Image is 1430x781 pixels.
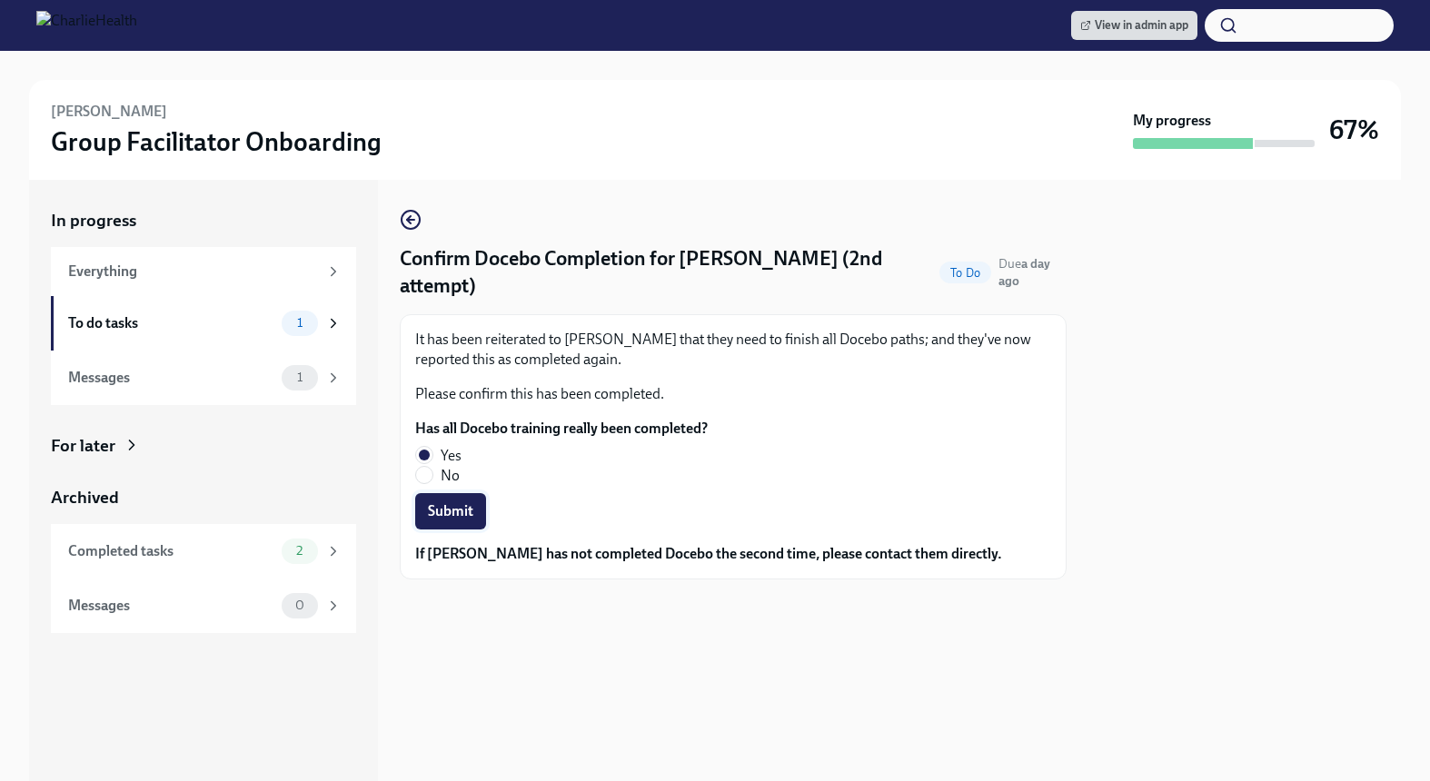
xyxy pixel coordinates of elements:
span: Due [998,256,1050,289]
button: Submit [415,493,486,529]
div: Completed tasks [68,541,274,561]
a: Everything [51,247,356,296]
label: Has all Docebo training really been completed? [415,419,708,439]
div: Messages [68,596,274,616]
a: Archived [51,486,356,509]
span: Yes [441,446,462,466]
h6: [PERSON_NAME] [51,102,167,122]
a: Messages0 [51,578,356,633]
span: To Do [939,266,991,280]
div: For later [51,434,115,458]
h3: Group Facilitator Onboarding [51,125,382,158]
a: Messages1 [51,351,356,405]
div: Messages [68,368,274,388]
div: Everything [68,262,318,282]
a: View in admin app [1071,11,1197,40]
a: In progress [51,209,356,232]
img: CharlieHealth [36,11,137,40]
strong: My progress [1133,111,1211,131]
span: 0 [284,598,315,612]
p: It has been reiterated to [PERSON_NAME] that they need to finish all Docebo paths; and they've no... [415,330,1051,370]
span: 1 [286,371,313,384]
a: For later [51,434,356,458]
span: View in admin app [1080,16,1188,35]
a: To do tasks1 [51,296,356,351]
h3: 67% [1329,114,1379,146]
p: Please confirm this has been completed. [415,384,1051,404]
a: Completed tasks2 [51,524,356,578]
strong: If [PERSON_NAME] has not completed Docebo the second time, please contact them directly. [415,545,1002,562]
span: Submit [428,502,473,520]
span: No [441,466,460,486]
strong: a day ago [998,256,1050,289]
div: To do tasks [68,313,274,333]
span: 2 [285,544,313,558]
span: August 10th, 2025 10:00 [998,255,1067,290]
h4: Confirm Docebo Completion for [PERSON_NAME] (2nd attempt) [400,245,932,300]
span: 1 [286,316,313,330]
